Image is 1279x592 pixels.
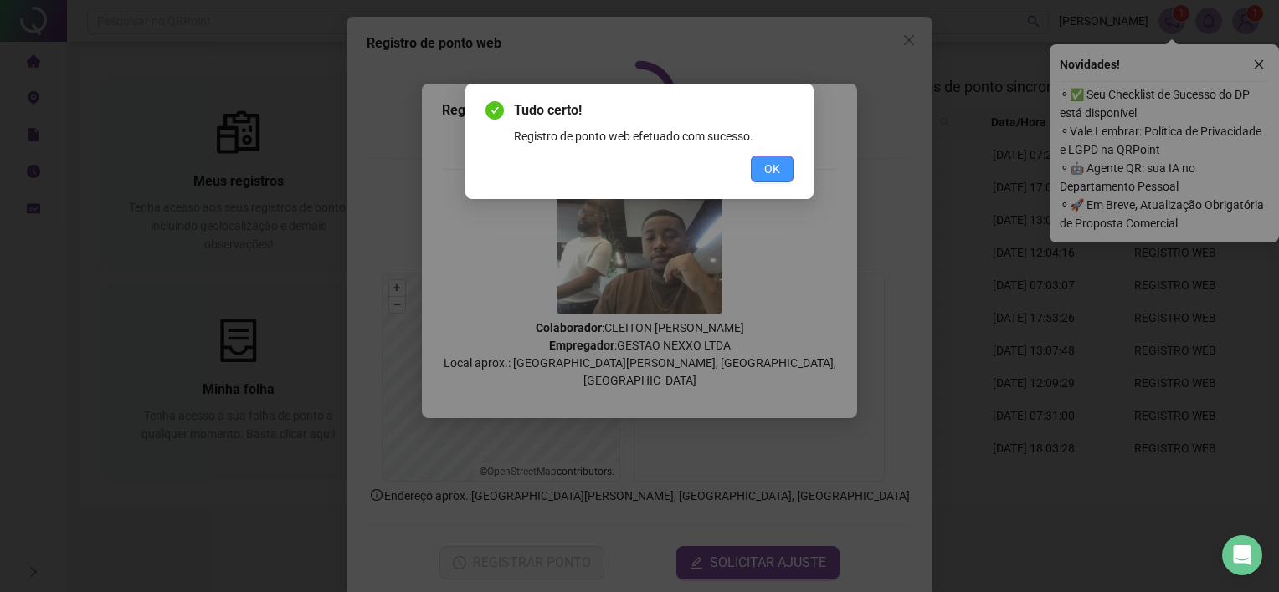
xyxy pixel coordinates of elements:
[514,100,794,120] span: Tudo certo!
[514,127,794,145] div: Registro de ponto web efetuado com sucesso.
[764,160,780,178] span: OK
[751,156,794,182] button: OK
[1222,535,1262,575] div: Open Intercom Messenger
[485,101,504,120] span: check-circle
